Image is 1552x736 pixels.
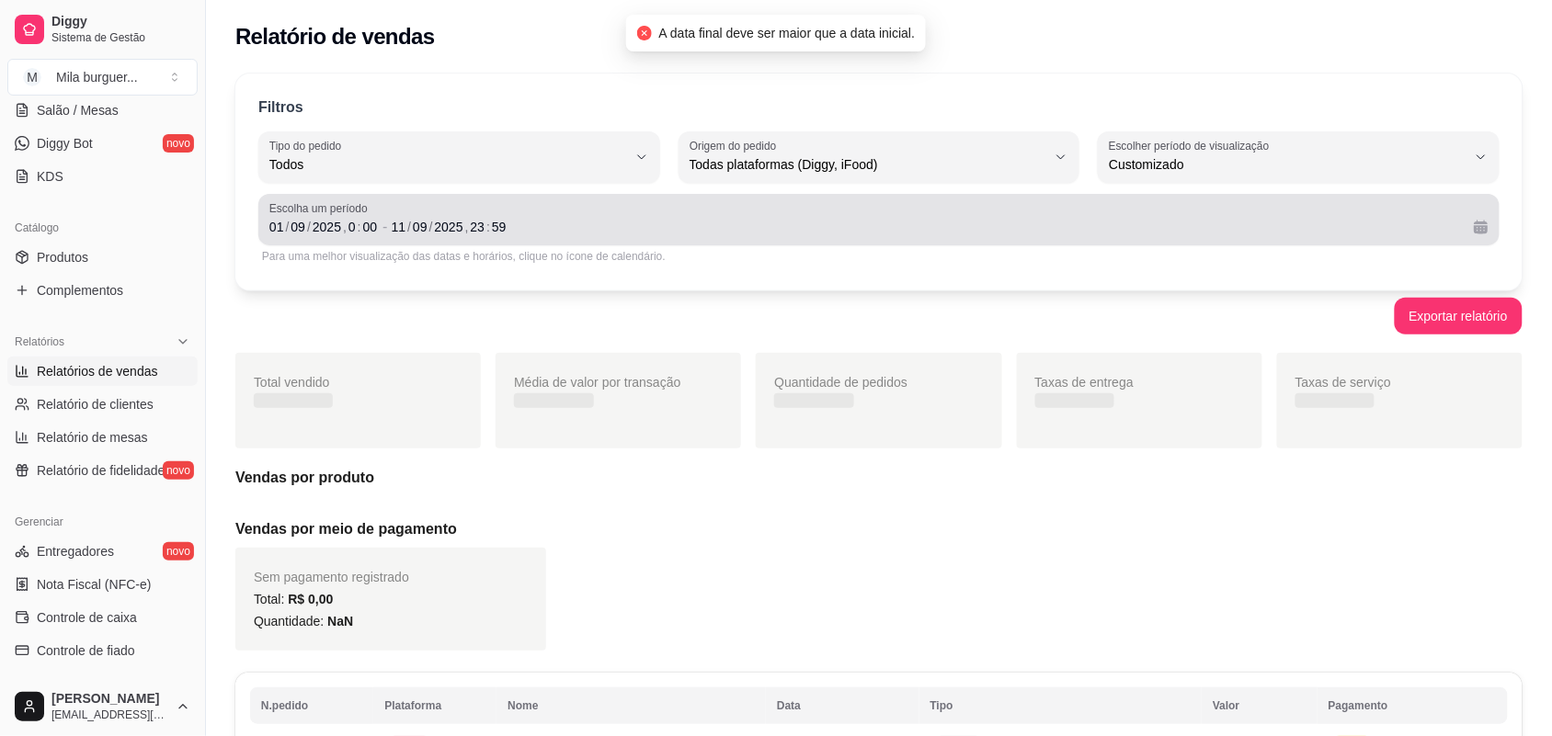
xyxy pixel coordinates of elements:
[382,216,387,238] span: -
[7,357,198,386] a: Relatórios de vendas
[56,68,138,86] div: Mila burguer ...
[288,592,333,606] span: R$ 0,00
[51,691,168,708] span: [PERSON_NAME]
[269,216,379,238] div: Data inicial
[37,641,135,660] span: Controle de fiado
[284,218,291,236] div: /
[254,570,409,584] span: Sem pagamento registrado
[258,131,660,183] button: Tipo do pedidoTodos
[433,218,465,236] div: ano, Data final,
[51,14,190,30] span: Diggy
[7,390,198,419] a: Relatório de clientes
[679,131,1080,183] button: Origem do pedidoTodas plataformas (Diggy, iFood)
[305,218,313,236] div: /
[490,218,508,236] div: minuto, Data final,
[7,129,198,158] a: Diggy Botnovo
[269,138,348,153] label: Tipo do pedido
[262,249,1496,264] div: Para uma melhor visualização das datas e horários, clique no ícone de calendário.
[235,518,1523,540] h5: Vendas por meio de pagamento
[7,603,198,632] a: Controle de caixa
[7,96,198,125] a: Salão / Mesas
[51,30,190,45] span: Sistema de Gestão
[37,101,119,119] span: Salão / Mesas
[1295,375,1391,390] span: Taxas de serviço
[7,636,198,665] a: Controle de fiado
[289,218,307,236] div: mês, Data inicial,
[1395,298,1523,334] button: Exportar relatório
[7,669,198,698] a: Cupons
[254,592,333,606] span: Total:
[428,218,435,236] div: /
[390,218,408,236] div: dia, Data final,
[659,26,916,40] span: A data final deve ser maior que a data inicial.
[1466,212,1496,242] button: Calendário
[7,213,198,243] div: Catálogo
[690,138,782,153] label: Origem do pedido
[37,575,151,594] span: Nota Fiscal (NFC-e)
[774,375,907,390] span: Quantidade de pedidos
[690,155,1047,174] span: Todas plataformas (Diggy, iFood)
[392,216,1459,238] div: Data final
[254,614,353,628] span: Quantidade:
[514,375,680,390] span: Média de valor por transação
[37,674,81,693] span: Cupons
[347,218,358,236] div: hora, Data inicial,
[37,362,158,380] span: Relatórios de vendas
[411,218,429,236] div: mês, Data final,
[254,375,330,390] span: Total vendido
[51,708,168,722] span: [EMAIL_ADDRESS][DOMAIN_NAME]
[361,218,380,236] div: minuto, Data inicial,
[1098,131,1500,183] button: Escolher período de visualizaçãoCustomizado
[7,423,198,452] a: Relatório de mesas
[7,507,198,537] div: Gerenciar
[37,281,123,300] span: Complementos
[37,134,93,153] span: Diggy Bot
[37,428,148,447] span: Relatório de mesas
[485,218,492,236] div: :
[37,608,137,627] span: Controle de caixa
[258,96,303,119] p: Filtros
[311,218,343,236] div: ano, Data inicial,
[7,7,198,51] a: DiggySistema de Gestão
[269,201,1489,216] span: Escolha um período
[23,68,41,86] span: M
[269,155,627,174] span: Todos
[7,162,198,191] a: KDS
[1035,375,1134,390] span: Taxas de entrega
[37,167,63,186] span: KDS
[37,542,114,560] span: Entregadores
[327,614,353,628] span: NaN
[15,334,64,349] span: Relatórios
[7,456,198,485] a: Relatório de fidelidadenovo
[1109,138,1275,153] label: Escolher período de visualização
[405,218,413,236] div: /
[37,461,165,480] span: Relatório de fidelidade
[37,395,154,413] span: Relatório de clientes
[37,248,88,266] span: Produtos
[235,467,1523,489] h5: Vendas por produto
[469,218,487,236] div: hora, Data final,
[7,685,198,729] button: [PERSON_NAME][EMAIL_ADDRESS][DOMAIN_NAME]
[7,537,198,566] a: Entregadoresnovo
[1109,155,1466,174] span: Customizado
[7,243,198,272] a: Produtos
[463,218,471,236] div: ,
[356,218,363,236] div: :
[235,22,435,51] h2: Relatório de vendas
[7,570,198,599] a: Nota Fiscal (NFC-e)
[7,59,198,96] button: Select a team
[637,26,652,40] span: close-circle
[268,218,286,236] div: dia, Data inicial,
[7,276,198,305] a: Complementos
[341,218,348,236] div: ,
